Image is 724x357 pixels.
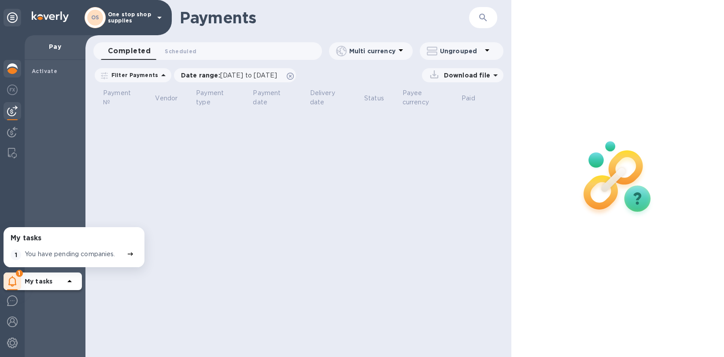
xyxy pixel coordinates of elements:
h1: Payments [180,8,469,27]
p: Ungrouped [440,47,482,55]
span: Payee currency [403,88,454,107]
p: Payment № [103,88,137,107]
span: Payment date [253,88,303,107]
span: [DATE] to [DATE] [220,72,277,79]
p: You have pending companies. [25,250,115,259]
span: Scheduled [165,47,196,56]
b: Activate [32,68,57,74]
p: Payee currency [403,88,443,107]
span: Payment type [196,88,246,107]
span: Completed [108,45,151,57]
p: Pay [32,42,78,51]
p: Multi currency [349,47,395,55]
p: Date range : [181,71,281,80]
p: Delivery date [310,88,346,107]
span: Delivery date [310,88,357,107]
p: Payment type [196,88,234,107]
p: Download file [440,71,490,80]
img: Foreign exchange [7,85,18,95]
span: 1 [11,250,21,260]
span: 1 [16,270,23,277]
span: Status [364,94,395,103]
p: Status [364,94,384,103]
b: My tasks [25,278,52,285]
span: Payment № [103,88,148,107]
span: Paid [462,94,487,103]
img: Logo [32,11,69,22]
b: OS [91,14,100,21]
p: One stop shop supplies [108,11,152,24]
p: Payment date [253,88,291,107]
p: Vendor [155,94,177,103]
p: Paid [462,94,475,103]
div: Date range:[DATE] to [DATE] [174,68,296,82]
div: Unpin categories [4,9,21,26]
h3: My tasks [11,234,41,243]
p: Filter Payments [108,71,158,79]
span: Vendor [155,94,189,103]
